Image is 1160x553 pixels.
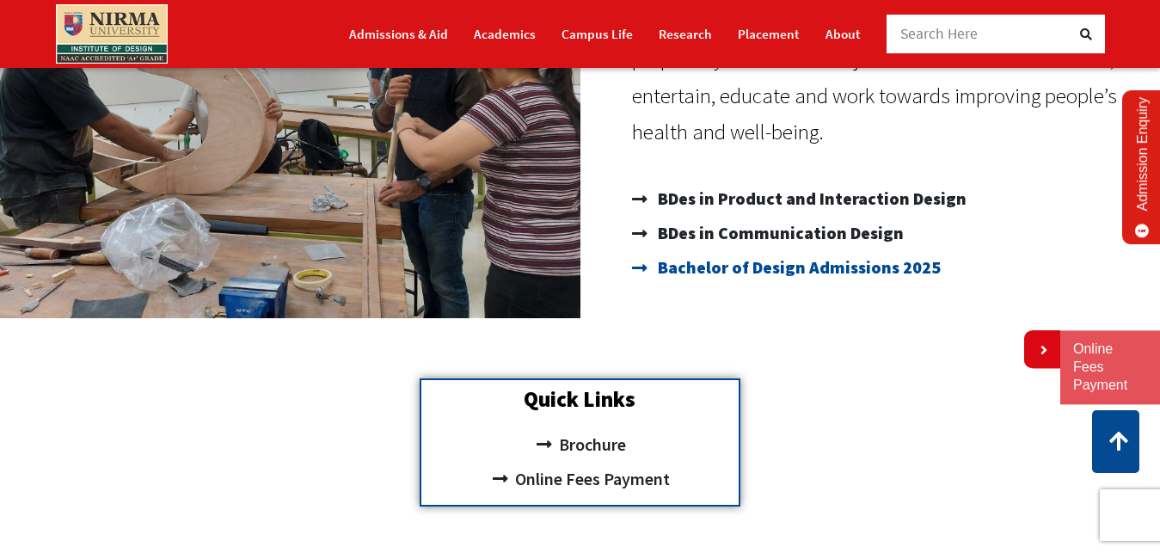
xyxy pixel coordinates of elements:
a: Placement [738,19,800,49]
a: Bachelor of Design Admissions 2025 [632,250,1144,285]
span: Brochure [555,427,626,462]
h2: Quick Links [430,389,730,410]
a: BDes in Communication Design [632,216,1144,250]
a: Online Fees Payment [1073,341,1147,394]
img: main_logo [56,4,168,64]
span: Search Here [900,24,979,43]
a: BDes in Product and Interaction Design [632,181,1144,216]
span: Bachelor of Design Admissions 2025 [654,250,941,285]
a: Research [659,19,712,49]
a: Admissions & Aid [349,19,448,49]
p: The bachelor programme at the [GEOGRAPHIC_DATA] prepares you to create objects and services that ... [632,4,1144,151]
a: Academics [474,19,536,49]
a: About [826,19,861,49]
span: Online Fees Payment [511,462,670,496]
span: BDes in Product and Interaction Design [654,181,967,216]
a: Brochure [430,427,730,462]
a: Online Fees Payment [430,462,730,496]
span: BDes in Communication Design [654,216,904,250]
a: Campus Life [562,19,633,49]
